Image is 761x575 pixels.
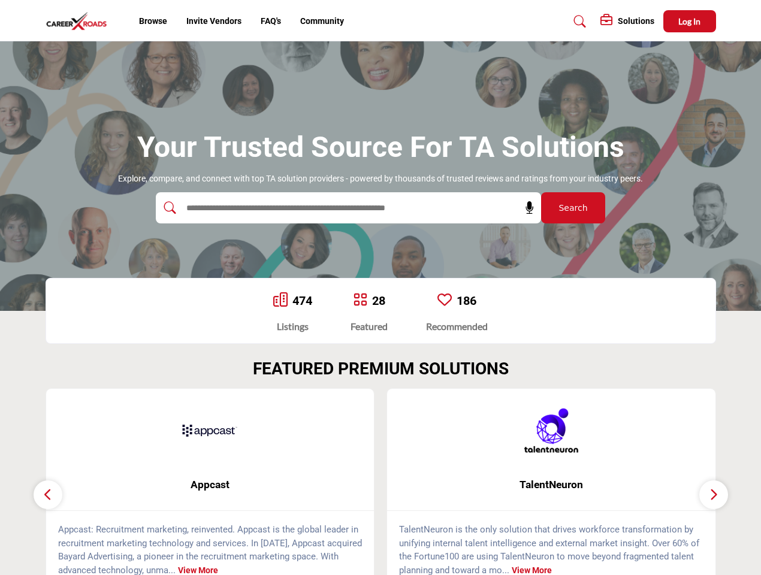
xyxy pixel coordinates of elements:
span: Search [558,202,587,214]
a: Appcast [46,469,375,501]
p: Explore, compare, and connect with top TA solution providers - powered by thousands of trusted re... [118,173,643,185]
a: 28 [372,293,385,308]
a: Go to Featured [353,292,367,309]
b: TalentNeuron [405,469,697,501]
a: Search [562,12,594,31]
a: 186 [457,293,476,308]
a: View More [512,565,552,575]
button: Search [541,192,605,223]
a: View More [178,565,218,575]
div: Recommended [426,319,488,334]
b: Appcast [64,469,357,501]
a: Browse [139,16,167,26]
img: TalentNeuron [521,401,581,461]
a: 474 [292,293,312,308]
span: Appcast [64,477,357,492]
span: TalentNeuron [405,477,697,492]
div: Featured [351,319,388,334]
button: Log In [663,10,716,32]
span: Log In [678,16,700,26]
img: Appcast [180,401,240,461]
div: Listings [273,319,312,334]
a: FAQ's [261,16,281,26]
h1: Your Trusted Source for TA Solutions [137,129,624,166]
a: Invite Vendors [186,16,241,26]
img: Site Logo [46,11,114,31]
div: Solutions [600,14,654,29]
a: Go to Recommended [437,292,452,309]
a: Community [300,16,344,26]
a: TalentNeuron [387,469,715,501]
h2: FEATURED PREMIUM SOLUTIONS [253,359,509,379]
h5: Solutions [618,16,654,26]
